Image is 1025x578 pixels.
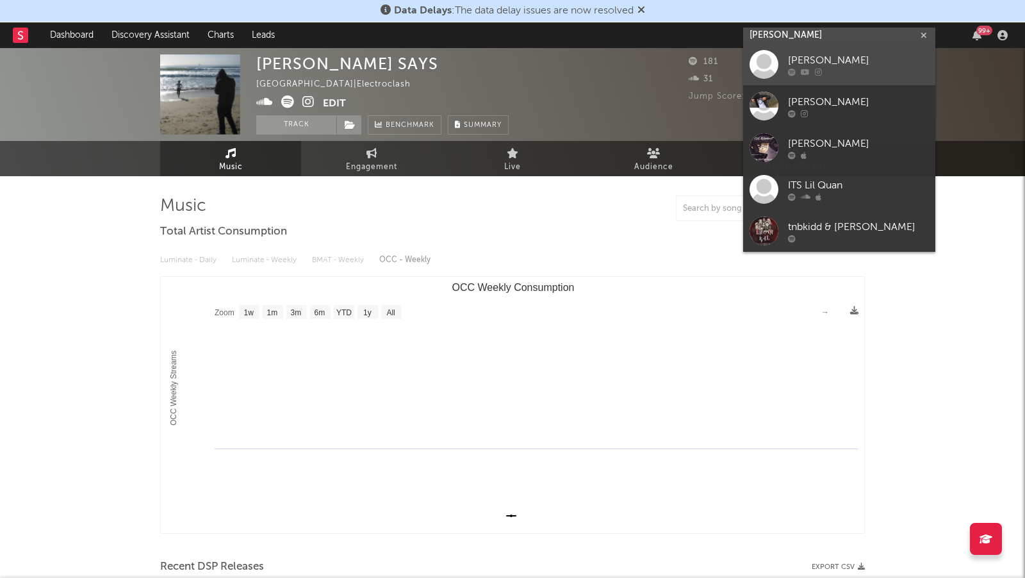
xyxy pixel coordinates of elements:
[323,95,346,111] button: Edit
[689,75,713,83] span: 31
[821,308,829,317] text: →
[743,210,935,252] a: tnbkidd & [PERSON_NAME]
[788,95,929,110] div: [PERSON_NAME]
[724,141,865,176] a: Playlists/Charts
[256,54,438,73] div: [PERSON_NAME] SAYS
[160,559,264,575] span: Recent DSP Releases
[169,351,178,425] text: OCC Weekly Streams
[689,92,765,101] span: Jump Score: 60.0
[219,160,243,175] span: Music
[336,308,352,317] text: YTD
[256,115,336,135] button: Track
[743,127,935,169] a: [PERSON_NAME]
[291,308,302,317] text: 3m
[256,77,425,92] div: [GEOGRAPHIC_DATA] | Electroclash
[346,160,397,175] span: Engagement
[788,136,929,152] div: [PERSON_NAME]
[301,141,442,176] a: Engagement
[368,115,441,135] a: Benchmark
[394,6,634,16] span: : The data delay issues are now resolved
[243,22,284,48] a: Leads
[448,115,509,135] button: Summary
[743,28,935,44] input: Search for artists
[743,85,935,127] a: [PERSON_NAME]
[386,308,395,317] text: All
[244,308,254,317] text: 1w
[976,26,992,35] div: 99 +
[788,53,929,69] div: [PERSON_NAME]
[743,44,935,85] a: [PERSON_NAME]
[788,178,929,194] div: ITS Lil Quan
[689,58,718,66] span: 181
[504,160,521,175] span: Live
[637,6,645,16] span: Dismiss
[464,122,502,129] span: Summary
[812,563,865,571] button: Export CSV
[102,22,199,48] a: Discovery Assistant
[161,277,865,533] svg: OCC Weekly Consumption
[267,308,278,317] text: 1m
[676,204,812,214] input: Search by song name or URL
[442,141,583,176] a: Live
[743,169,935,210] a: ITS Lil Quan
[452,282,575,293] text: OCC Weekly Consumption
[41,22,102,48] a: Dashboard
[363,308,372,317] text: 1y
[788,220,929,235] div: tnbkidd & [PERSON_NAME]
[634,160,673,175] span: Audience
[972,30,981,40] button: 99+
[315,308,325,317] text: 6m
[583,141,724,176] a: Audience
[199,22,243,48] a: Charts
[160,224,287,240] span: Total Artist Consumption
[160,141,301,176] a: Music
[386,118,434,133] span: Benchmark
[215,308,234,317] text: Zoom
[394,6,452,16] span: Data Delays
